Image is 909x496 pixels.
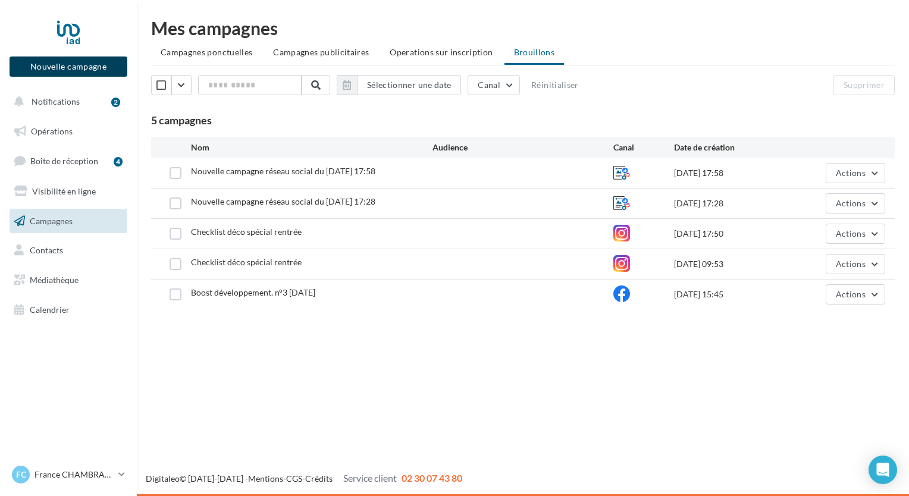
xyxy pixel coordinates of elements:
[836,289,866,299] span: Actions
[30,215,73,225] span: Campagnes
[30,275,79,285] span: Médiathèque
[248,473,283,484] a: Mentions
[343,472,397,484] span: Service client
[191,142,432,153] div: Nom
[836,259,866,269] span: Actions
[286,473,302,484] a: CGS
[337,75,461,95] button: Sélectionner une date
[32,96,80,106] span: Notifications
[7,238,130,263] a: Contacts
[146,473,462,484] span: © [DATE]-[DATE] - - -
[146,473,180,484] a: Digitaleo
[826,254,885,274] button: Actions
[191,287,315,297] span: Boost développement. n°3 27 Août 2025
[674,288,795,300] div: [DATE] 15:45
[526,78,584,92] button: Réinitialiser
[7,209,130,234] a: Campagnes
[191,166,375,176] span: Nouvelle campagne réseau social du 22-09-2025 17:58
[7,179,130,204] a: Visibilité en ligne
[191,257,302,267] span: Checklist déco spécial rentrée
[35,469,114,481] p: France CHAMBRAUD
[191,227,302,237] span: Checklist déco spécial rentrée
[402,472,462,484] span: 02 30 07 43 80
[151,19,895,37] div: Mes campagnes
[151,114,212,127] span: 5 campagnes
[390,47,493,57] span: Operations sur inscription
[191,196,375,206] span: Nouvelle campagne réseau social du 22-09-2025 17:28
[7,89,125,114] button: Notifications 2
[869,456,897,484] div: Open Intercom Messenger
[161,47,252,57] span: Campagnes ponctuelles
[305,473,333,484] a: Crédits
[16,469,26,481] span: FC
[30,245,63,255] span: Contacts
[32,186,96,196] span: Visibilité en ligne
[10,463,127,486] a: FC France CHAMBRAUD
[674,258,795,270] div: [DATE] 09:53
[30,304,70,315] span: Calendrier
[30,156,98,166] span: Boîte de réception
[7,268,130,293] a: Médiathèque
[826,284,885,304] button: Actions
[7,119,130,144] a: Opérations
[111,98,120,107] div: 2
[31,126,73,136] span: Opérations
[273,47,369,57] span: Campagnes publicitaires
[468,75,520,95] button: Canal
[613,142,674,153] div: Canal
[114,157,123,167] div: 4
[7,148,130,174] a: Boîte de réception4
[432,142,614,153] div: Audience
[357,75,461,95] button: Sélectionner une date
[7,297,130,322] a: Calendrier
[10,56,127,77] button: Nouvelle campagne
